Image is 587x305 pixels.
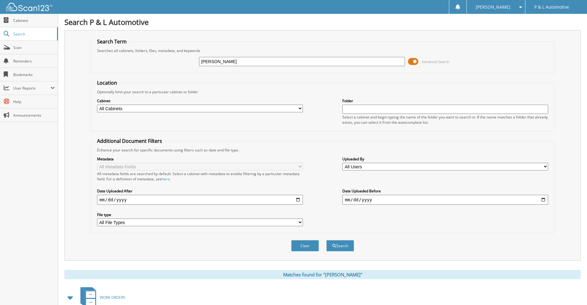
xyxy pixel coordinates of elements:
div: Searches all cabinets, folders, files, metadata, and keywords [94,48,551,53]
img: scan123-logo-white.svg [6,3,52,11]
button: Clear [291,240,319,251]
span: Help [13,99,55,104]
span: [PERSON_NAME] [476,5,510,9]
span: Search [13,31,54,37]
h1: Search P & L Automotive [64,17,581,27]
input: end [342,195,548,205]
label: Date Uploaded Before [342,188,548,194]
label: Date Uploaded After [97,188,303,194]
span: Scan [13,45,55,50]
span: WORK ORDERS [100,295,125,300]
div: Optionally limit your search to a particular cabinet or folder [94,89,551,94]
span: User Reports [13,86,51,91]
span: Announcements [13,113,55,118]
legend: Search Term [94,38,130,45]
input: start [97,195,303,205]
label: Cabinet [97,98,303,103]
label: Metadata [97,156,303,162]
legend: Location [94,79,120,86]
div: Matches found for "[PERSON_NAME]" [64,270,581,279]
span: Reminders [13,58,55,64]
label: Uploaded By [342,156,548,162]
div: Select a cabinet and begin typing the name of the folder you want to search in. If the name match... [342,114,548,125]
span: P & L Automotive [534,5,569,9]
label: Folder [342,98,548,103]
span: Bookmarks [13,72,55,77]
label: File type [97,212,303,217]
div: All metadata fields are searched by default. Select a cabinet with metadata to enable filtering b... [97,171,303,182]
a: here [162,176,170,182]
span: Advanced Search [422,59,449,64]
button: Search [326,240,354,251]
span: Cabinets [13,18,55,23]
div: Enhance your search for specific documents using filters such as date and file type. [94,147,551,153]
legend: Additional Document Filters [94,138,165,144]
